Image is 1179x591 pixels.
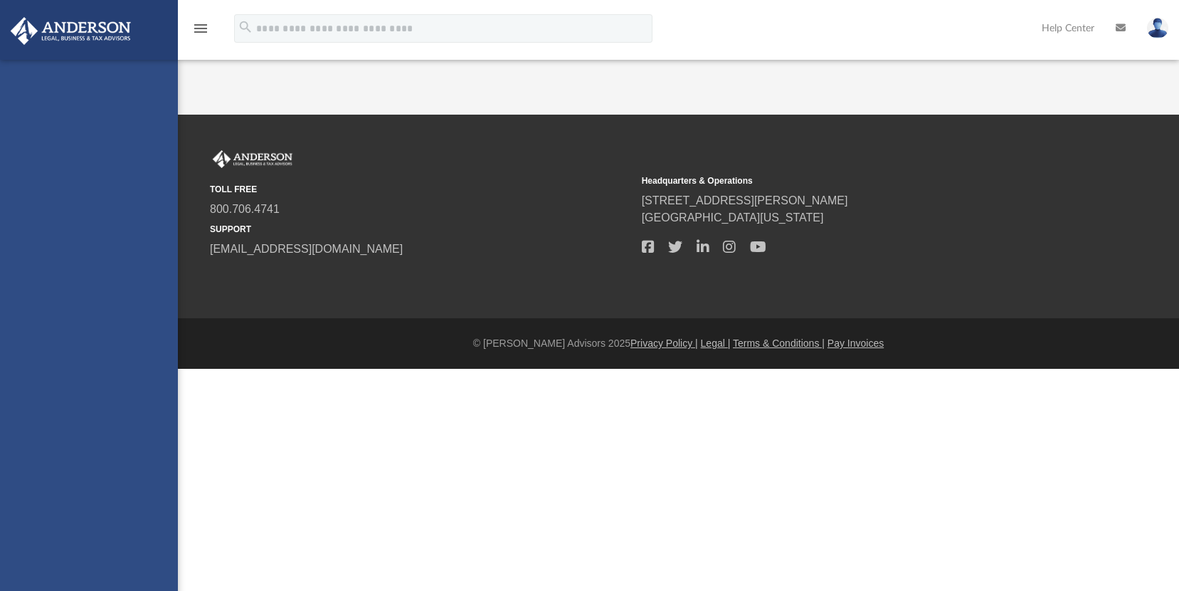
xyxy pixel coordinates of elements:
small: SUPPORT [210,223,632,236]
img: User Pic [1147,18,1168,38]
a: menu [192,27,209,37]
a: Legal | [701,338,731,349]
small: TOLL FREE [210,183,632,196]
a: [STREET_ADDRESS][PERSON_NAME] [642,194,848,206]
small: Headquarters & Operations [642,174,1064,187]
i: search [238,19,253,35]
a: 800.706.4741 [210,203,280,215]
img: Anderson Advisors Platinum Portal [210,150,295,169]
a: Pay Invoices [828,338,884,349]
a: Privacy Policy | [630,338,698,349]
i: menu [192,20,209,37]
a: [EMAIL_ADDRESS][DOMAIN_NAME] [210,243,403,255]
a: Terms & Conditions | [733,338,825,349]
img: Anderson Advisors Platinum Portal [6,17,135,45]
a: [GEOGRAPHIC_DATA][US_STATE] [642,211,824,224]
div: © [PERSON_NAME] Advisors 2025 [178,336,1179,351]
